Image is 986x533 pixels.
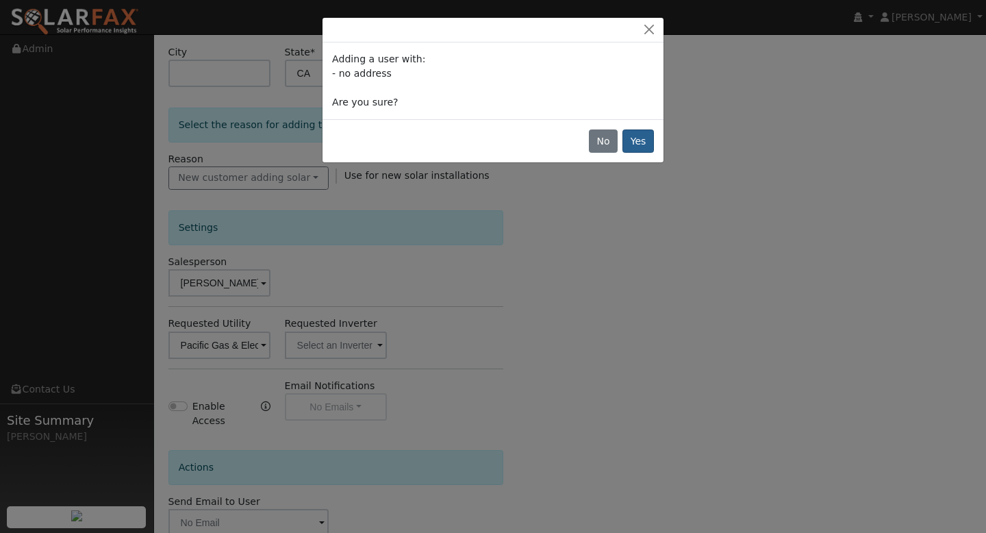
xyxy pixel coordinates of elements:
button: Close [640,23,659,37]
span: Adding a user with: [332,53,425,64]
span: - no address [332,68,392,79]
button: No [589,129,618,153]
span: Are you sure? [332,97,398,108]
button: Yes [622,129,654,153]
